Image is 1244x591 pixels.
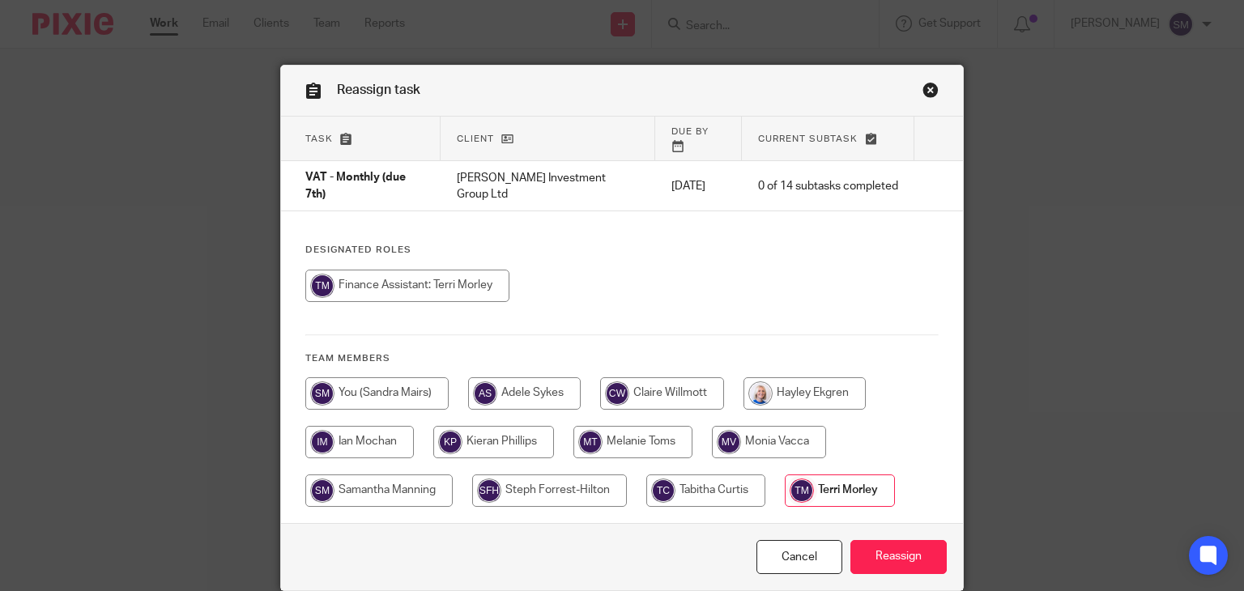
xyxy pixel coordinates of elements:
h4: Designated Roles [305,244,939,257]
input: Reassign [850,540,947,575]
span: Client [457,134,494,143]
p: [DATE] [671,178,726,194]
p: [PERSON_NAME] Investment Group Ltd [457,170,639,203]
span: Current subtask [758,134,858,143]
span: Reassign task [337,83,420,96]
a: Close this dialog window [922,82,939,104]
h4: Team members [305,352,939,365]
span: Due by [671,127,709,136]
span: VAT - Monthly (due 7th) [305,172,406,201]
span: Task [305,134,333,143]
a: Close this dialog window [756,540,842,575]
td: 0 of 14 subtasks completed [742,161,914,211]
